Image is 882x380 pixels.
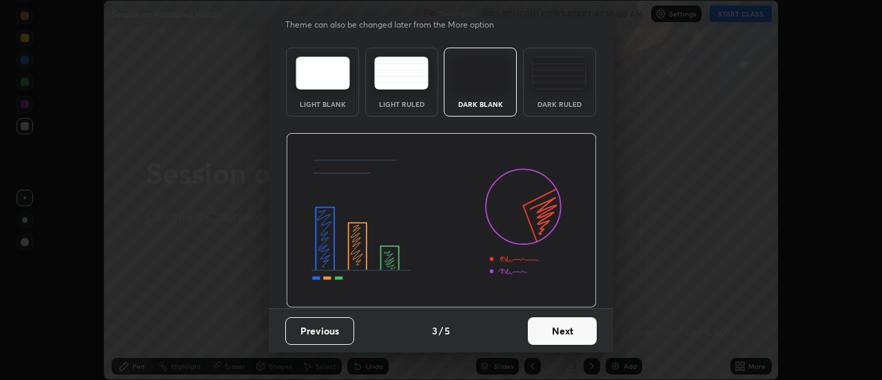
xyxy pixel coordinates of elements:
button: Next [528,317,597,345]
h4: 3 [432,323,438,338]
button: Previous [285,317,354,345]
img: lightRuledTheme.5fabf969.svg [374,57,429,90]
img: lightTheme.e5ed3b09.svg [296,57,350,90]
h4: / [439,323,443,338]
p: Theme can also be changed later from the More option [285,19,509,31]
h4: 5 [444,323,450,338]
div: Light Blank [295,101,350,108]
img: darkTheme.f0cc69e5.svg [453,57,508,90]
div: Light Ruled [374,101,429,108]
div: Dark Ruled [532,101,587,108]
img: darkThemeBanner.d06ce4a2.svg [286,133,597,308]
div: Dark Blank [453,101,508,108]
img: darkRuledTheme.de295e13.svg [532,57,586,90]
